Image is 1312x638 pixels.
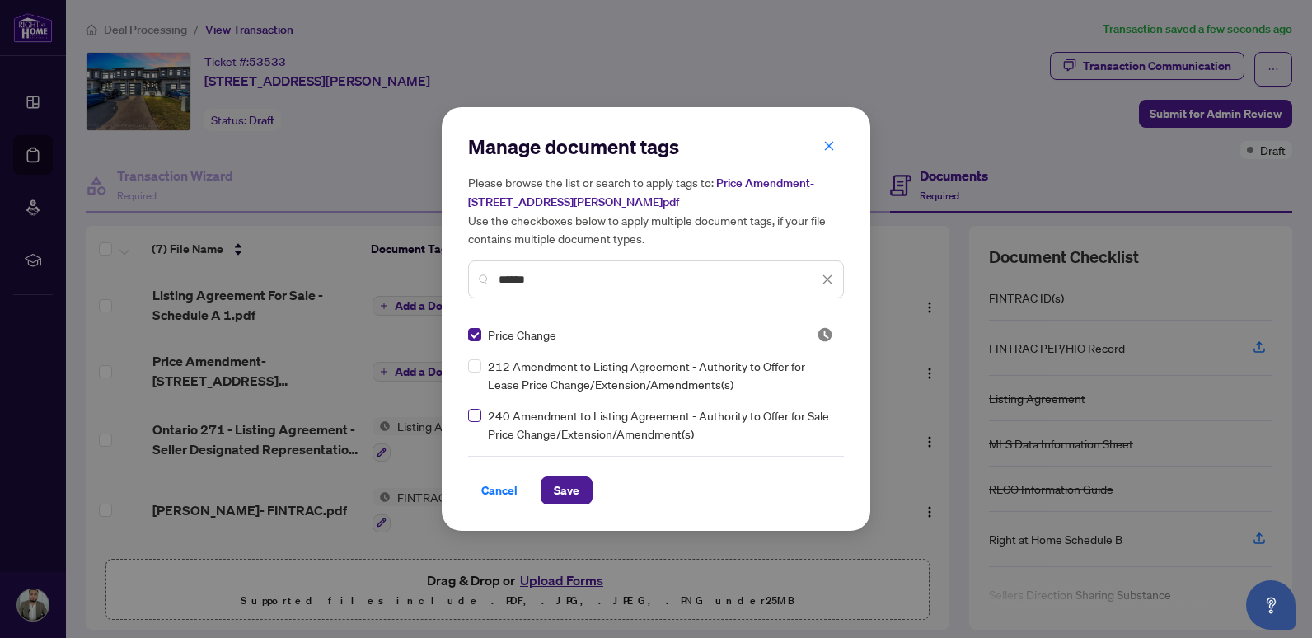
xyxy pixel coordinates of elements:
span: 240 Amendment to Listing Agreement - Authority to Offer for Sale Price Change/Extension/Amendment(s) [488,406,834,443]
span: 212 Amendment to Listing Agreement - Authority to Offer for Lease Price Change/Extension/Amendmen... [488,357,834,393]
span: Save [554,477,579,504]
button: Save [541,476,593,504]
button: Cancel [468,476,531,504]
button: Open asap [1246,580,1296,630]
span: close [823,140,835,152]
span: Pending Review [817,326,833,343]
img: status [817,326,833,343]
span: Price Change [488,326,556,344]
h5: Please browse the list or search to apply tags to: Use the checkboxes below to apply multiple doc... [468,173,844,247]
span: close [822,274,833,285]
h2: Manage document tags [468,134,844,160]
span: Cancel [481,477,518,504]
